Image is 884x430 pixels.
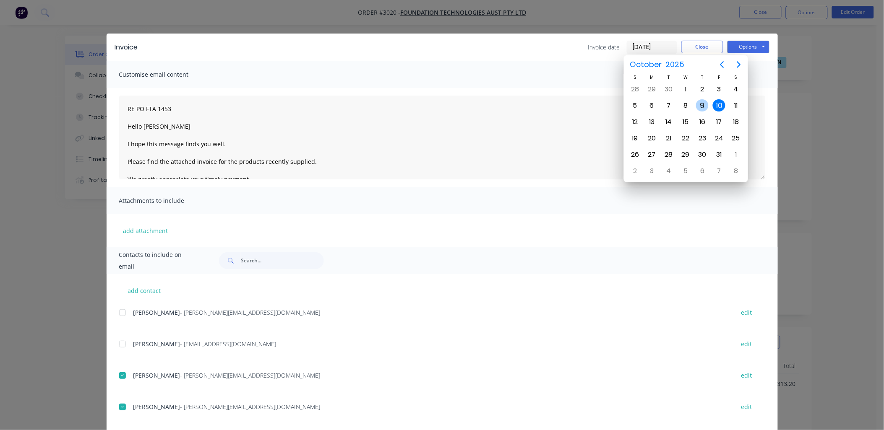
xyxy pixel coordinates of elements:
[646,165,658,177] div: Monday, November 3, 2025
[728,41,769,53] button: Options
[646,99,658,112] div: Monday, October 6, 2025
[629,116,641,128] div: Sunday, October 12, 2025
[660,74,677,81] div: T
[679,83,692,96] div: Wednesday, October 1, 2025
[644,74,660,81] div: M
[629,165,641,177] div: Sunday, November 2, 2025
[677,74,694,81] div: W
[180,371,321,379] span: - [PERSON_NAME][EMAIL_ADDRESS][DOMAIN_NAME]
[730,132,743,145] div: Saturday, October 25, 2025
[728,74,745,81] div: S
[736,401,757,412] button: edit
[730,116,743,128] div: Saturday, October 18, 2025
[713,165,725,177] div: Friday, November 7, 2025
[681,41,723,53] button: Close
[133,403,180,411] span: [PERSON_NAME]
[730,148,743,161] div: Saturday, November 1, 2025
[628,57,664,72] span: October
[662,116,675,128] div: Tuesday, October 14, 2025
[646,116,658,128] div: Monday, October 13, 2025
[736,307,757,318] button: edit
[627,74,644,81] div: S
[713,148,725,161] div: Friday, October 31, 2025
[679,148,692,161] div: Wednesday, October 29, 2025
[588,43,620,52] span: Invoice date
[629,83,641,96] div: Sunday, September 28, 2025
[629,148,641,161] div: Sunday, October 26, 2025
[133,371,180,379] span: [PERSON_NAME]
[713,116,725,128] div: Friday, October 17, 2025
[133,340,180,348] span: [PERSON_NAME]
[180,308,321,316] span: - [PERSON_NAME][EMAIL_ADDRESS][DOMAIN_NAME]
[679,165,692,177] div: Wednesday, November 5, 2025
[730,165,743,177] div: Saturday, November 8, 2025
[662,165,675,177] div: Tuesday, November 4, 2025
[119,224,172,237] button: add attachment
[646,132,658,145] div: Monday, October 20, 2025
[180,340,276,348] span: - [EMAIL_ADDRESS][DOMAIN_NAME]
[696,99,709,112] div: Thursday, October 9, 2025
[730,99,743,112] div: Saturday, October 11, 2025
[625,57,690,72] button: October2025
[713,132,725,145] div: Friday, October 24, 2025
[696,83,709,96] div: Thursday, October 2, 2025
[679,99,692,112] div: Wednesday, October 8, 2025
[119,69,211,80] span: Customise email content
[646,83,658,96] div: Monday, September 29, 2025
[664,57,686,72] span: 2025
[730,56,747,73] button: Next page
[730,83,743,96] div: Saturday, October 4, 2025
[119,195,211,207] span: Attachments to include
[133,308,180,316] span: [PERSON_NAME]
[662,99,675,112] div: Tuesday, October 7, 2025
[119,284,169,297] button: add contact
[736,338,757,350] button: edit
[736,370,757,381] button: edit
[629,132,641,145] div: Sunday, October 19, 2025
[713,99,725,112] div: Today, Friday, October 10, 2025
[646,148,658,161] div: Monday, October 27, 2025
[694,74,711,81] div: T
[662,148,675,161] div: Tuesday, October 28, 2025
[629,99,641,112] div: Sunday, October 5, 2025
[696,148,709,161] div: Thursday, October 30, 2025
[119,249,198,272] span: Contacts to include on email
[679,132,692,145] div: Wednesday, October 22, 2025
[696,116,709,128] div: Thursday, October 16, 2025
[696,165,709,177] div: Thursday, November 6, 2025
[696,132,709,145] div: Thursday, October 23, 2025
[180,403,321,411] span: - [PERSON_NAME][EMAIL_ADDRESS][DOMAIN_NAME]
[713,83,725,96] div: Friday, October 3, 2025
[241,252,324,269] input: Search...
[679,116,692,128] div: Wednesday, October 15, 2025
[662,83,675,96] div: Tuesday, September 30, 2025
[662,132,675,145] div: Tuesday, October 21, 2025
[714,56,730,73] button: Previous page
[115,42,138,52] div: Invoice
[119,96,765,179] textarea: RE PO FTA 1453 Hello [PERSON_NAME] I hope this message finds you well. Please find the attached i...
[711,74,728,81] div: F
